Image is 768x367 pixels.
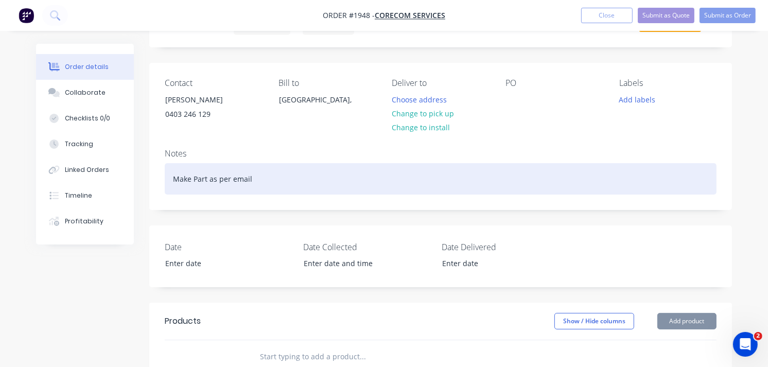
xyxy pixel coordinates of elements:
input: Enter date [435,256,563,271]
button: Collaborate [36,80,134,106]
div: Deliver to [392,78,490,88]
div: [PERSON_NAME]0403 246 129 [156,92,259,125]
div: [GEOGRAPHIC_DATA], [279,93,364,107]
div: [GEOGRAPHIC_DATA], [270,92,373,125]
div: 0403 246 129 [165,107,251,121]
div: Checklists 0/0 [65,114,110,123]
label: Date Collected [303,241,432,253]
iframe: Intercom live chat [733,332,758,357]
label: Date [165,241,293,253]
button: Add product [657,313,717,329]
button: Change to install [386,120,455,134]
div: [PERSON_NAME] [165,93,251,107]
label: Date Delivered [442,241,570,253]
span: 2 [754,332,762,340]
a: corecom services [375,11,445,21]
button: Timeline [36,183,134,208]
div: Bill to [278,78,376,88]
div: Products [165,315,201,327]
div: Profitability [65,217,103,226]
button: Close [581,8,633,23]
input: Enter date [158,256,286,271]
button: Profitability [36,208,134,234]
div: Order details [65,62,109,72]
div: Tracking [65,139,93,149]
button: Submit as Order [700,8,756,23]
button: Choose address [386,92,452,106]
button: Checklists 0/0 [36,106,134,131]
button: Linked Orders [36,157,134,183]
div: Timeline [65,191,92,200]
input: Enter date and time [296,256,425,271]
img: Factory [19,8,34,23]
input: Start typing to add a product... [259,346,465,367]
div: Collaborate [65,88,106,97]
button: Order details [36,54,134,80]
div: Contact [165,78,262,88]
button: Add labels [614,92,661,106]
button: Change to pick up [386,107,459,120]
span: Order #1948 - [323,11,375,21]
button: Submit as Quote [638,8,694,23]
button: Tracking [36,131,134,157]
div: Notes [165,149,717,159]
button: Show / Hide columns [554,313,634,329]
div: Labels [619,78,717,88]
div: Make Part as per email [165,163,717,195]
div: PO [505,78,603,88]
div: Linked Orders [65,165,109,174]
